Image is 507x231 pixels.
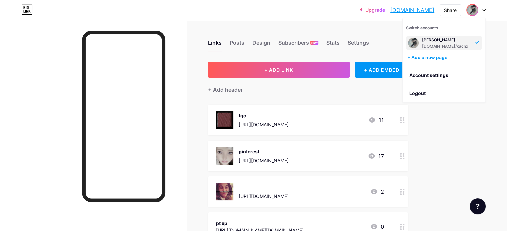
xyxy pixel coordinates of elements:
img: tgc [216,111,233,129]
img: pinterest [216,147,233,165]
div: + Add a new page [407,54,482,61]
div: [URL][DOMAIN_NAME] [239,193,289,200]
span: Switch accounts [406,25,438,30]
div: Posts [230,39,244,51]
div: Design [252,39,270,51]
div: pt xp [216,220,304,227]
div: 11 [368,116,384,124]
div: Settings [348,39,369,51]
img: ㅤ [216,183,233,200]
div: [URL][DOMAIN_NAME] [239,157,289,164]
div: + Add header [208,86,243,94]
div: Subscribers [278,39,318,51]
div: [URL][DOMAIN_NAME] [239,121,289,128]
div: 0 [370,223,384,231]
div: pinterest [239,148,289,155]
div: [PERSON_NAME] [422,37,471,43]
div: Share [444,7,457,14]
span: NEW [311,41,318,45]
div: Links [208,39,222,51]
li: Logout [403,84,485,102]
button: + ADD LINK [208,62,350,78]
div: + ADD EMBED [355,62,408,78]
img: kachx [467,5,478,15]
a: Account settings [403,66,485,84]
a: Upgrade [360,7,385,13]
div: ㅤ [239,184,289,191]
div: 2 [370,188,384,196]
div: tgc [239,112,289,119]
div: [DOMAIN_NAME]/kachx [422,44,471,49]
a: [DOMAIN_NAME] [390,6,434,14]
div: Stats [326,39,340,51]
div: 17 [368,152,384,160]
span: + ADD LINK [264,67,293,73]
img: kachx [408,38,419,48]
